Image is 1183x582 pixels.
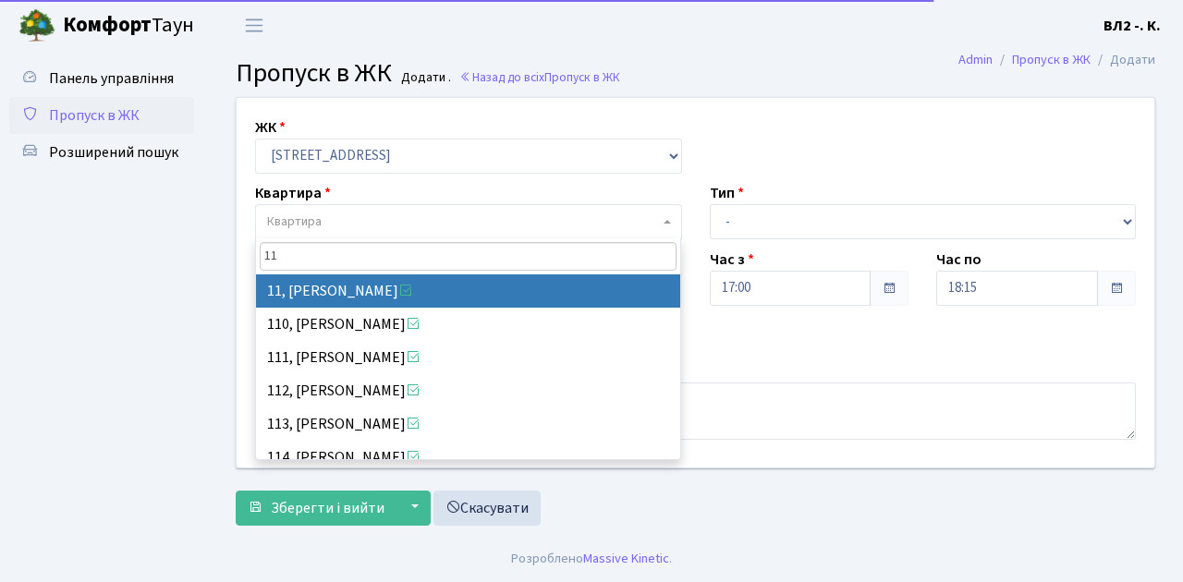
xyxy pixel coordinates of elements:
span: Пропуск в ЖК [544,68,620,86]
li: 110, [PERSON_NAME] [256,308,681,341]
a: Панель управління [9,60,194,97]
span: Квартира [267,212,322,231]
li: Додати [1091,50,1155,70]
a: Massive Kinetic [583,549,669,568]
label: ЖК [255,116,286,139]
li: 112, [PERSON_NAME] [256,374,681,407]
small: Додати . [397,70,451,86]
div: Розроблено . [511,549,672,569]
label: Час з [710,249,754,271]
a: Пропуск в ЖК [1012,50,1091,69]
li: 111, [PERSON_NAME] [256,341,681,374]
button: Зберегти і вийти [236,491,396,526]
label: Тип [710,182,744,204]
li: 11, [PERSON_NAME] [256,274,681,308]
a: Назад до всіхПропуск в ЖК [459,68,620,86]
a: ВЛ2 -. К. [1104,15,1161,37]
a: Пропуск в ЖК [9,97,194,134]
a: Admin [958,50,993,69]
span: Панель управління [49,68,174,89]
a: Розширений пошук [9,134,194,171]
span: Пропуск в ЖК [49,105,140,126]
label: Час по [936,249,982,271]
a: Скасувати [433,491,541,526]
span: Розширений пошук [49,142,178,163]
button: Переключити навігацію [231,10,277,41]
span: Пропуск в ЖК [236,55,392,91]
span: Таун [63,10,194,42]
span: Зберегти і вийти [271,498,384,518]
li: 113, [PERSON_NAME] [256,407,681,441]
nav: breadcrumb [931,41,1183,79]
img: logo.png [18,7,55,44]
b: Комфорт [63,10,152,40]
li: 114, [PERSON_NAME] [256,441,681,474]
b: ВЛ2 -. К. [1104,16,1161,36]
label: Квартира [255,182,331,204]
